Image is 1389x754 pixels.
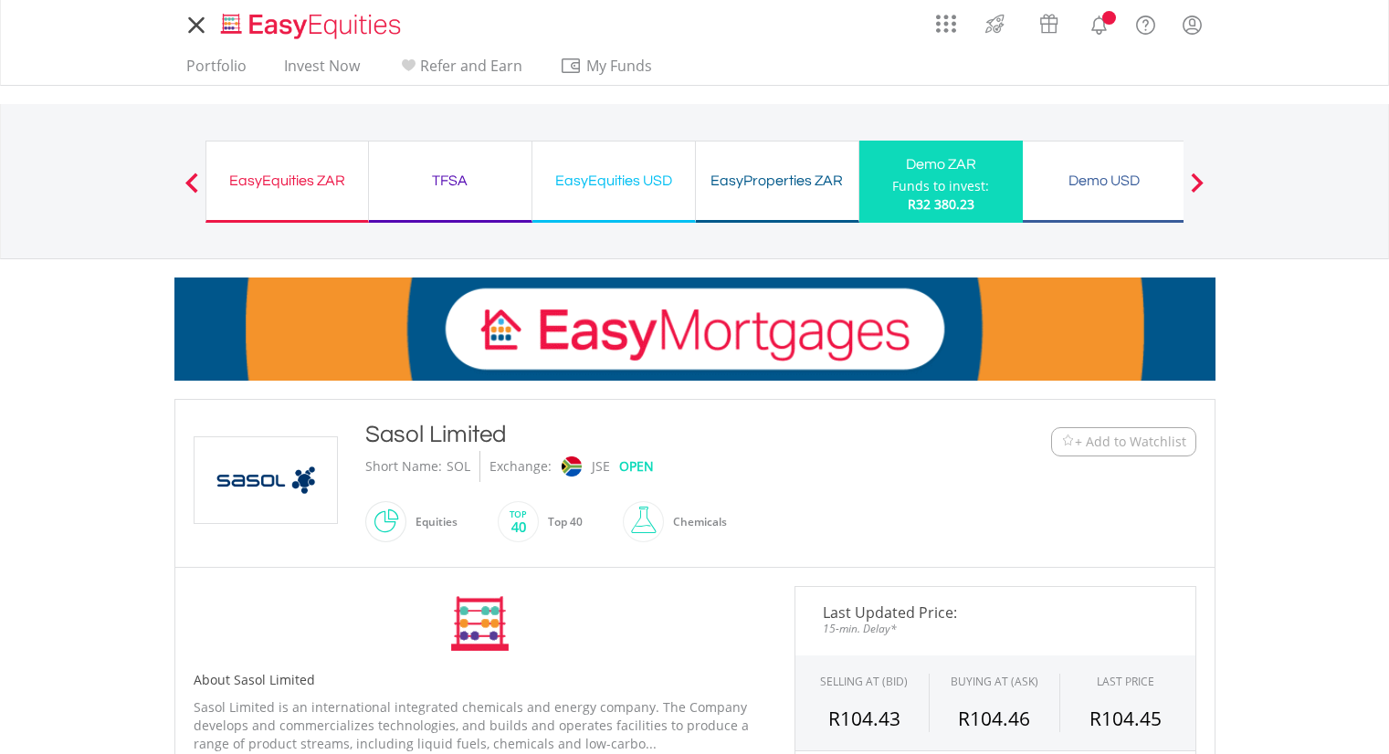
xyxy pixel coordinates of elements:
span: Refer and Earn [420,56,522,76]
img: jse.png [561,456,581,476]
button: Previous [174,182,210,200]
span: My Funds [560,54,679,78]
a: Notifications [1076,5,1122,41]
div: Top 40 [539,500,583,544]
button: Watchlist + Add to Watchlist [1051,427,1196,456]
div: OPEN [619,451,654,482]
span: 15-min. Delay* [809,620,1182,637]
div: Funds to invest: [892,177,989,195]
div: LAST PRICE [1097,674,1154,689]
span: R104.43 [828,706,900,731]
div: Exchange: [489,451,552,482]
img: EasyMortage Promotion Banner [174,278,1215,381]
img: EQU.ZA.SOL.png [197,437,334,523]
div: EasyEquities USD [543,168,684,194]
div: TFSA [380,168,521,194]
a: FAQ's and Support [1122,5,1169,41]
span: R104.46 [958,706,1030,731]
a: Vouchers [1022,5,1076,38]
div: Equities [406,500,458,544]
a: Portfolio [179,57,254,85]
a: Invest Now [277,57,367,85]
img: thrive-v2.svg [980,9,1010,38]
a: Refer and Earn [390,57,530,85]
img: grid-menu-icon.svg [936,14,956,34]
span: Last Updated Price: [809,605,1182,620]
div: Chemicals [664,500,727,544]
div: SOL [447,451,470,482]
img: Watchlist [1061,435,1075,448]
span: + Add to Watchlist [1075,433,1186,451]
p: Sasol Limited is an international integrated chemicals and energy company. The Company develops a... [194,698,767,753]
img: EasyEquities_Logo.png [217,11,408,41]
a: AppsGrid [924,5,968,34]
span: BUYING AT (ASK) [951,674,1038,689]
span: R104.45 [1089,706,1162,731]
span: R32 380.23 [908,195,974,213]
button: Next [1179,182,1215,200]
div: JSE [592,451,610,482]
div: Demo USD [1034,168,1174,194]
div: SELLING AT (BID) [820,674,908,689]
img: vouchers-v2.svg [1034,9,1064,38]
a: My Profile [1169,5,1215,45]
h5: About Sasol Limited [194,671,767,689]
a: Home page [214,5,408,41]
div: Short Name: [365,451,442,482]
div: Demo ZAR [870,152,1012,177]
div: Sasol Limited [365,418,939,451]
div: EasyEquities ZAR [217,168,357,194]
div: EasyProperties ZAR [707,168,847,194]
